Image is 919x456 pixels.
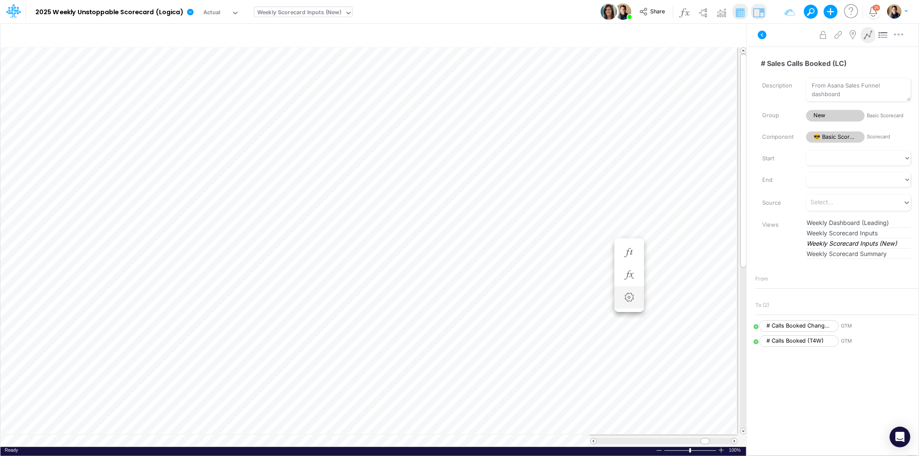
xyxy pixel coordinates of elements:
a: Notifications [868,6,878,16]
div: Zoom In [718,447,725,453]
label: Description [756,78,800,93]
span: Weekly Scorecard Inputs (New) [807,239,910,248]
label: End [756,173,800,187]
div: Open Intercom Messenger [890,427,910,447]
textarea: From Asana Sales Funnel dashboard [806,78,911,101]
span: Weekly Dashboard (Leading) [807,218,910,227]
div: Zoom Out [656,447,663,454]
button: Share [635,5,671,19]
input: — Node name — [755,55,911,72]
span: Scorecard [867,133,911,141]
div: Weekly Scorecard Inputs (New) [257,8,341,18]
span: Weekly Scorecard Summary [807,249,910,258]
img: User Image Icon [601,3,617,20]
span: 100% [729,447,742,453]
div: 25 unread items [874,6,879,9]
span: From [755,275,768,283]
label: Source [756,196,800,210]
span: Basic Scorecard [867,112,911,119]
label: Start [756,151,800,166]
b: 2025 Weekly Unstoppable Scorecard (Logica) [35,9,184,16]
span: Ready [5,447,18,453]
input: Type a title here [8,27,575,45]
div: Zoom [689,448,691,453]
span: To (2) [755,301,769,309]
span: 😎 Basic Scorecard [806,131,865,143]
img: User Image Icon [615,3,631,20]
div: In Ready mode [5,447,18,453]
span: New [806,110,865,122]
span: Weekly Scorecard Inputs [807,228,910,237]
label: Views [756,218,800,232]
label: Group [756,108,800,123]
span: Share [650,8,665,14]
div: Actual [203,8,221,18]
div: Zoom [664,447,718,453]
div: Select... [810,198,833,207]
div: Zoom level [729,447,742,453]
label: Component [756,130,800,144]
span: # Calls Booked Change WoW [759,320,839,332]
span: # Calls Booked (T4W) [759,335,839,347]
